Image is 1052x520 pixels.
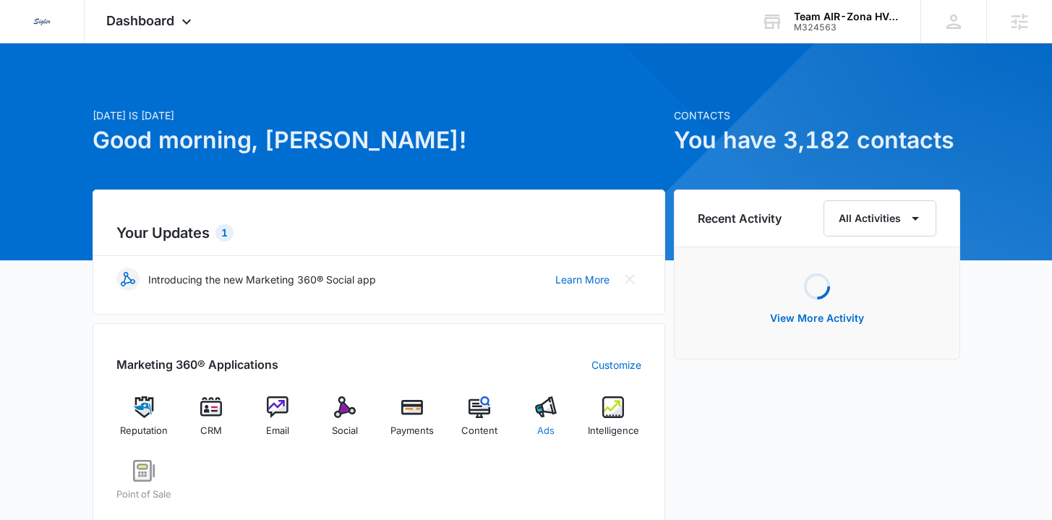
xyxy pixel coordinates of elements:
[588,424,639,438] span: Intelligence
[29,9,55,35] img: Sigler Corporate
[461,424,497,438] span: Content
[824,200,936,236] button: All Activities
[794,22,899,33] div: account id
[215,224,234,242] div: 1
[116,222,641,244] h2: Your Updates
[518,396,574,448] a: Ads
[116,460,172,512] a: Point of Sale
[794,11,899,22] div: account name
[116,396,172,448] a: Reputation
[106,13,174,28] span: Dashboard
[200,424,222,438] span: CRM
[756,301,878,336] button: View More Activity
[555,272,610,287] a: Learn More
[332,424,358,438] span: Social
[674,123,960,158] h1: You have 3,182 contacts
[586,396,641,448] a: Intelligence
[537,424,555,438] span: Ads
[93,108,665,123] p: [DATE] is [DATE]
[390,424,434,438] span: Payments
[698,210,782,227] h6: Recent Activity
[116,356,278,373] h2: Marketing 360® Applications
[250,396,306,448] a: Email
[266,424,289,438] span: Email
[618,268,641,291] button: Close
[93,123,665,158] h1: Good morning, [PERSON_NAME]!
[674,108,960,123] p: Contacts
[183,396,239,448] a: CRM
[148,272,376,287] p: Introducing the new Marketing 360® Social app
[385,396,440,448] a: Payments
[116,487,171,502] span: Point of Sale
[317,396,373,448] a: Social
[120,424,168,438] span: Reputation
[591,357,641,372] a: Customize
[451,396,507,448] a: Content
